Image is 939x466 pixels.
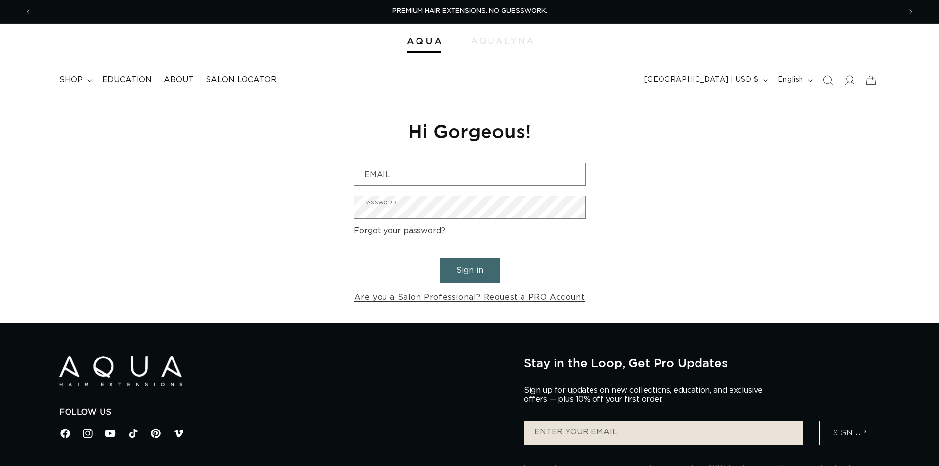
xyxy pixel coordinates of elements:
[778,75,803,85] span: English
[772,71,817,90] button: English
[96,69,158,91] a: Education
[354,163,585,185] input: Email
[819,421,879,445] button: Sign Up
[59,356,182,386] img: Aqua Hair Extensions
[524,356,880,370] h2: Stay in the Loop, Get Pro Updates
[59,407,509,418] h2: Follow Us
[158,69,200,91] a: About
[644,75,759,85] span: [GEOGRAPHIC_DATA] | USD $
[200,69,282,91] a: Salon Locator
[524,386,770,404] p: Sign up for updates on new collections, education, and exclusive offers — plus 10% off your first...
[53,69,96,91] summary: shop
[354,290,585,305] a: Are you a Salon Professional? Request a PRO Account
[440,258,500,283] button: Sign in
[354,224,445,238] a: Forgot your password?
[206,75,277,85] span: Salon Locator
[102,75,152,85] span: Education
[59,75,83,85] span: shop
[392,8,547,14] span: PREMIUM HAIR EXTENSIONS. NO GUESSWORK.
[471,38,533,44] img: aqualyna.com
[900,2,922,21] button: Next announcement
[354,119,586,143] h1: Hi Gorgeous!
[407,38,441,45] img: Aqua Hair Extensions
[817,70,838,91] summary: Search
[164,75,194,85] span: About
[17,2,39,21] button: Previous announcement
[638,71,772,90] button: [GEOGRAPHIC_DATA] | USD $
[524,421,803,445] input: ENTER YOUR EMAIL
